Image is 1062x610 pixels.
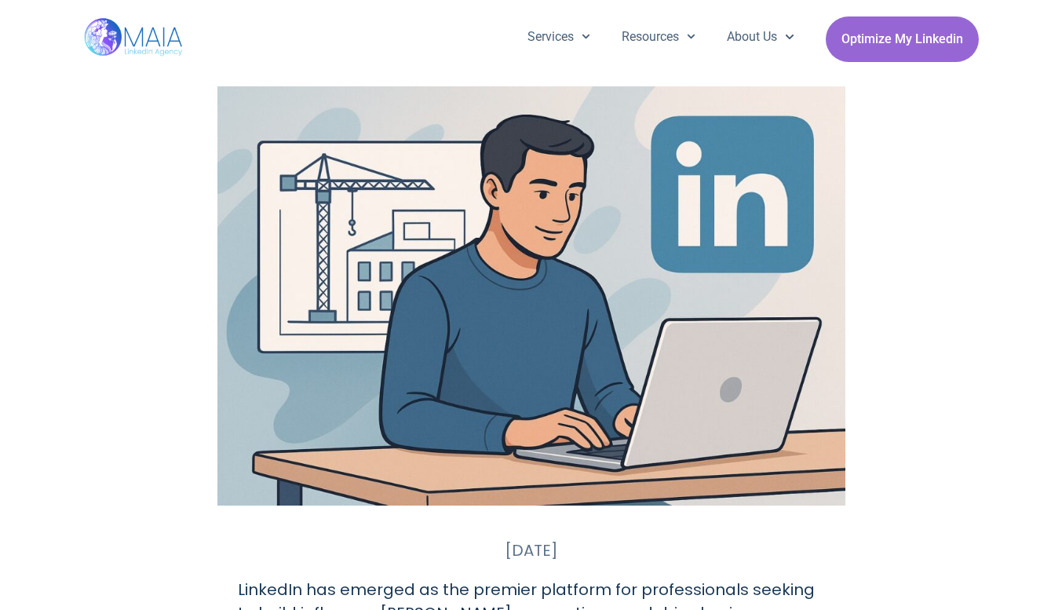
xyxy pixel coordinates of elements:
time: [DATE] [505,539,558,561]
a: Services [512,16,606,57]
nav: Menu [512,16,810,57]
a: Optimize My Linkedin [826,16,979,62]
a: [DATE] [505,539,558,562]
a: About Us [711,16,809,57]
span: Optimize My Linkedin [841,24,963,54]
a: Resources [606,16,711,57]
